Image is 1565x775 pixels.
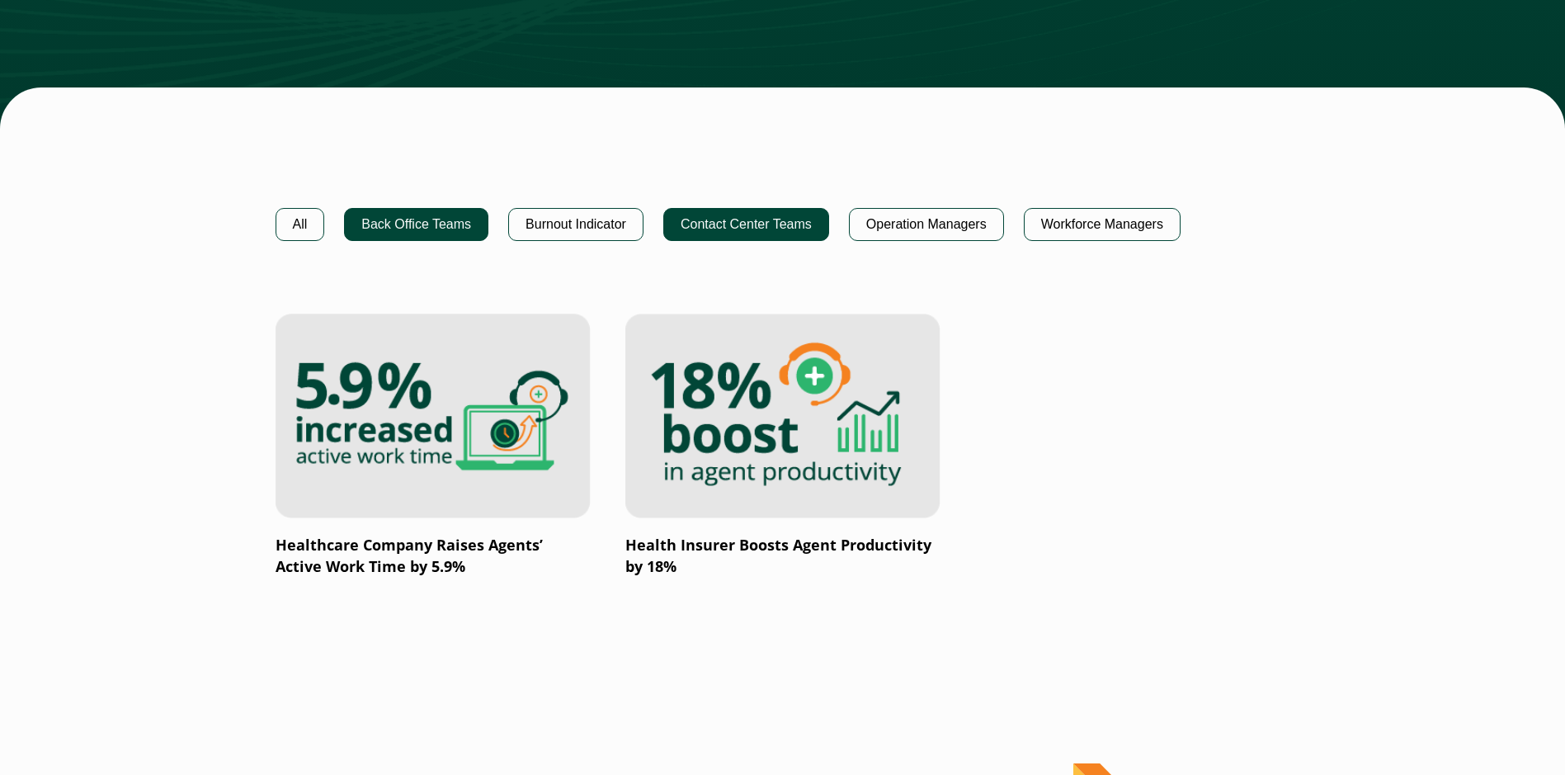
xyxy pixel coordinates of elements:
[663,208,829,241] button: Contact Center Teams
[849,208,1004,241] button: Operation Managers
[508,208,643,241] button: Burnout Indicator
[276,208,325,241] button: All
[276,314,591,578] a: Healthcare Company Raises Agents’ Active Work Time by 5.9%
[1024,208,1181,241] button: Workforce Managers
[625,314,940,578] a: Health Insurer Boosts Agent Productivity by 18%
[344,208,488,241] button: Back Office Teams
[276,535,591,578] p: Healthcare Company Raises Agents’ Active Work Time by 5.9%
[625,535,940,578] p: Health Insurer Boosts Agent Productivity by 18%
